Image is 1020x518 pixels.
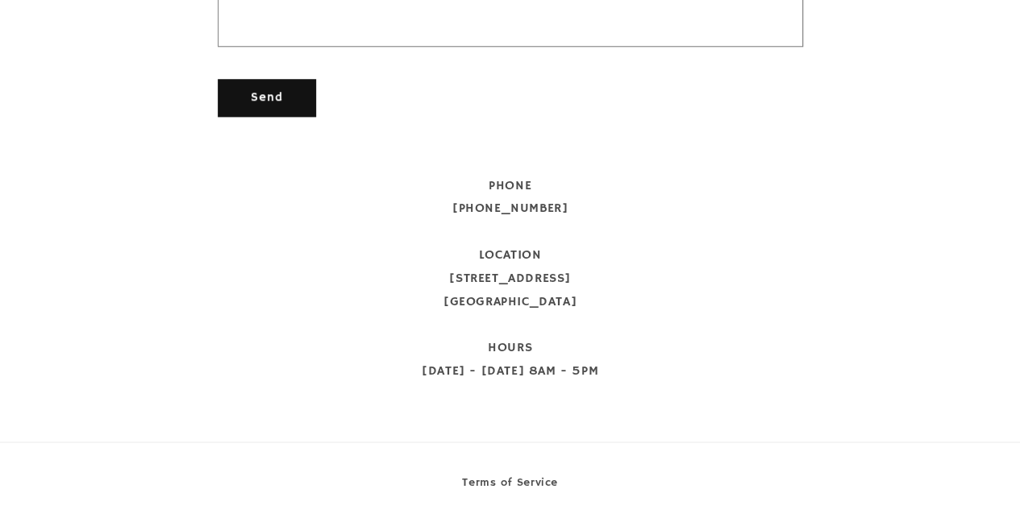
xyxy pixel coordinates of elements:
[218,79,316,117] button: Send
[488,340,532,356] span: HOURS
[462,473,558,497] a: Terms of Service
[422,363,598,379] span: [DATE] - [DATE] 8AM - 5PM
[449,271,571,287] span: [STREET_ADDRESS]
[489,178,531,194] span: PHONE
[479,247,542,263] span: LOCATION
[443,294,577,310] span: [GEOGRAPHIC_DATA]
[452,201,568,217] span: [PHONE_NUMBER]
